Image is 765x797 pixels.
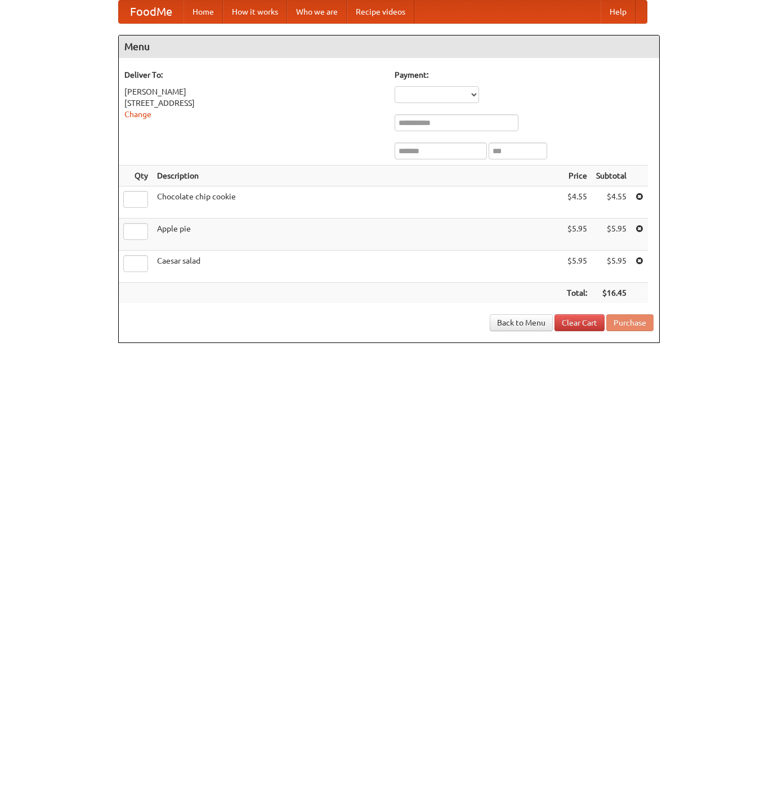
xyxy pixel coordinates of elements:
[119,1,184,23] a: FoodMe
[119,35,659,58] h4: Menu
[223,1,287,23] a: How it works
[124,110,151,119] a: Change
[347,1,414,23] a: Recipe videos
[562,251,592,283] td: $5.95
[592,166,631,186] th: Subtotal
[554,314,605,331] a: Clear Cart
[124,97,383,109] div: [STREET_ADDRESS]
[119,166,153,186] th: Qty
[153,251,562,283] td: Caesar salad
[153,166,562,186] th: Description
[287,1,347,23] a: Who we are
[606,314,654,331] button: Purchase
[562,283,592,304] th: Total:
[395,69,654,81] h5: Payment:
[592,186,631,219] td: $4.55
[184,1,223,23] a: Home
[562,219,592,251] td: $5.95
[592,283,631,304] th: $16.45
[592,219,631,251] td: $5.95
[601,1,636,23] a: Help
[124,86,383,97] div: [PERSON_NAME]
[562,166,592,186] th: Price
[124,69,383,81] h5: Deliver To:
[153,219,562,251] td: Apple pie
[490,314,553,331] a: Back to Menu
[153,186,562,219] td: Chocolate chip cookie
[562,186,592,219] td: $4.55
[592,251,631,283] td: $5.95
